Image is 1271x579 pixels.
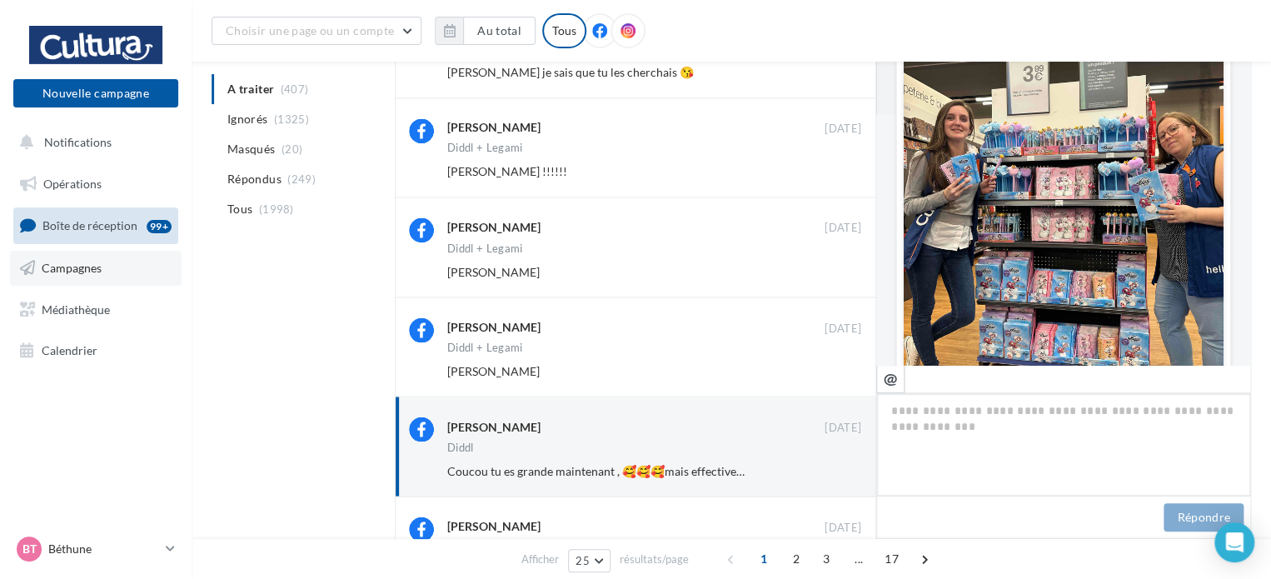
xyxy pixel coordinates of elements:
span: 17 [878,546,905,572]
span: (1325) [274,112,309,126]
a: Médiathèque [10,292,182,327]
span: 2 [783,546,810,572]
span: (249) [287,172,316,186]
span: Répondus [227,171,282,187]
span: Campagnes [42,261,102,275]
button: Répondre [1164,503,1244,532]
span: Calendrier [42,343,97,357]
span: (20) [282,142,302,156]
span: Ignorés [227,111,267,127]
span: Opérations [43,177,102,191]
button: Au total [435,17,536,45]
button: Choisir une page ou un compte [212,17,421,45]
span: ... [845,546,872,572]
div: [PERSON_NAME] [447,119,541,136]
div: [PERSON_NAME] [447,219,541,236]
span: [PERSON_NAME] [447,264,540,278]
div: [PERSON_NAME] [447,517,541,534]
span: Notifications [44,135,112,149]
button: 25 [568,549,611,572]
span: Bt [22,541,37,557]
span: Tous [227,201,252,217]
span: Coucou tu es grande maintenant , 🥰🥰🥰mais effectivement. sa fait plaisir de retrouver sa jeunesse [447,463,961,477]
span: 1 [750,546,777,572]
a: Boîte de réception99+ [10,207,182,243]
span: [PERSON_NAME] !!!!!! [447,164,567,178]
span: [DATE] [825,520,861,535]
span: 3 [813,546,840,572]
div: Diddl + Legami [447,342,523,352]
span: [DATE] [825,122,861,137]
span: Afficher [521,552,559,567]
span: (1998) [259,202,294,216]
i: @ [884,371,898,386]
span: Boîte de réception [42,218,137,232]
span: résultats/page [620,552,689,567]
button: Notifications [10,125,175,160]
div: [PERSON_NAME] [447,318,541,335]
div: Open Intercom Messenger [1214,522,1254,562]
div: Diddl + Legami [447,242,523,253]
span: Choisir une page ou un compte [226,23,394,37]
div: Diddl [447,442,474,452]
div: 99+ [147,220,172,233]
button: Au total [463,17,536,45]
a: Opérations [10,167,182,202]
a: Bt Béthune [13,533,178,565]
span: [PERSON_NAME] [447,363,540,377]
div: Diddl + Legami [447,142,523,153]
span: [DATE] [825,321,861,336]
div: [PERSON_NAME] [447,418,541,435]
div: Tous [542,13,586,48]
span: [PERSON_NAME] je sais que tu les cherchais 😘 [447,65,694,79]
a: Calendrier [10,333,182,368]
button: Nouvelle campagne [13,79,178,107]
p: Béthune [48,541,159,557]
span: [DATE] [825,221,861,236]
span: [DATE] [825,420,861,435]
span: Médiathèque [42,302,110,316]
span: 25 [576,554,590,567]
a: Campagnes [10,251,182,286]
button: @ [876,365,905,393]
span: Masqués [227,141,275,157]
